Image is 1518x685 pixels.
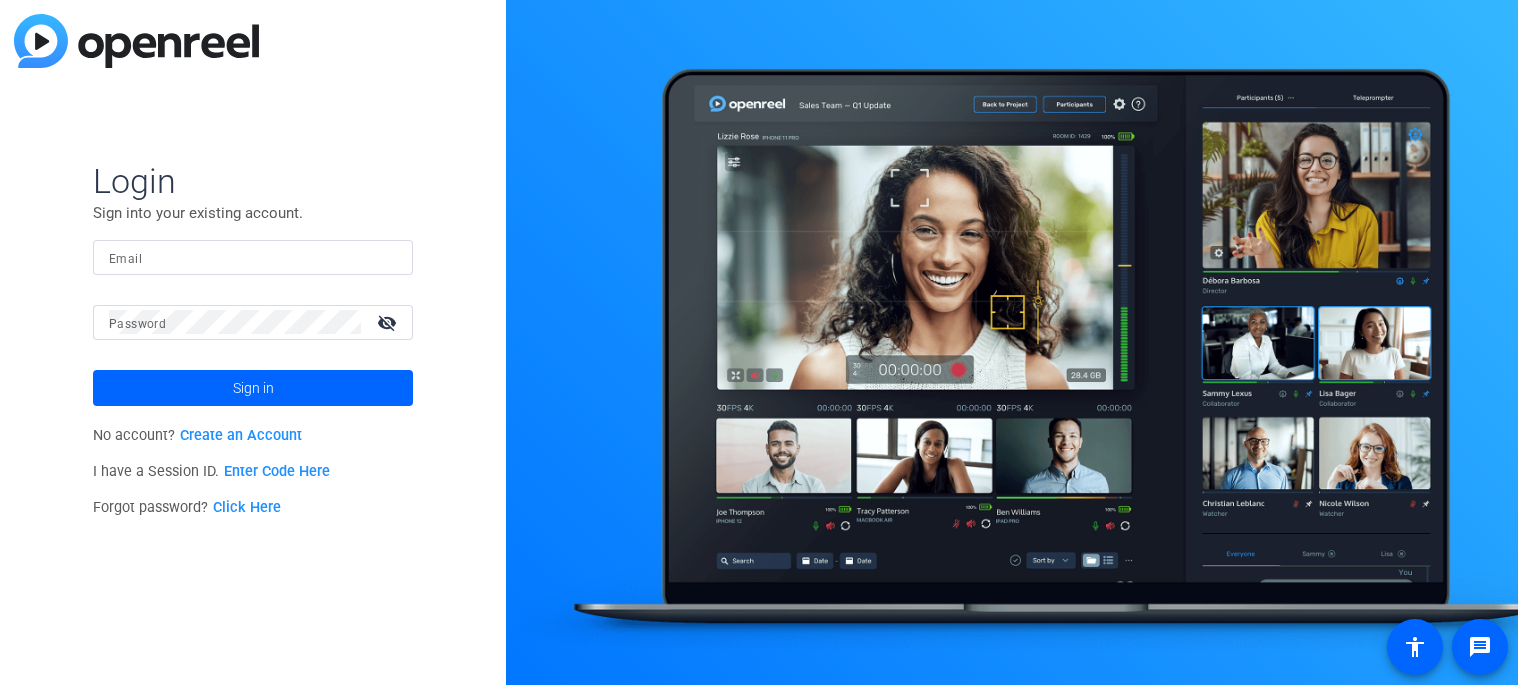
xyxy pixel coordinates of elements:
[109,252,142,266] mat-label: Email
[365,308,413,337] mat-icon: visibility_off
[93,202,413,224] p: Sign into your existing account.
[180,427,302,444] a: Create an Account
[14,14,259,68] img: blue-gradient.svg
[109,317,166,331] mat-label: Password
[109,245,397,269] input: Enter Email Address
[93,427,302,444] span: No account?
[93,463,330,480] span: I have a Session ID.
[93,160,413,202] span: Login
[93,370,413,406] button: Sign in
[93,499,281,516] span: Forgot password?
[1468,635,1492,659] mat-icon: message
[224,463,330,480] a: Enter Code Here
[1403,635,1427,659] mat-icon: accessibility
[213,499,281,516] a: Click Here
[233,363,274,413] span: Sign in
